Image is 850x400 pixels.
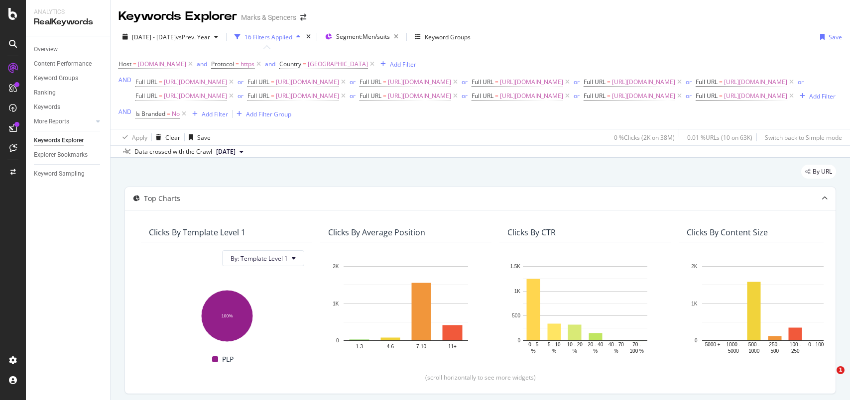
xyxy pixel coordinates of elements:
text: 1.5K [510,264,520,269]
text: 11+ [448,344,457,349]
span: https [241,57,254,71]
span: Full URL [360,78,381,86]
iframe: Intercom live chat [816,366,840,390]
text: 40 - 70 [608,342,624,348]
text: % [531,348,536,354]
button: Save [185,129,211,145]
span: Full URL [135,92,157,100]
div: AND [119,107,131,116]
div: Content Performance [34,59,92,69]
span: [URL][DOMAIN_NAME] [724,75,787,89]
text: 10 - 20 [567,342,583,348]
span: = [159,92,162,100]
div: Clicks By CTR [507,227,556,237]
text: % [614,348,618,354]
text: 100% [222,314,233,319]
div: legacy label [801,165,836,179]
button: Apply [119,129,147,145]
div: Save [197,133,211,142]
span: = [236,60,239,68]
div: Add Filter Group [246,110,291,118]
div: Marks & Spencers [241,12,296,22]
span: [URL][DOMAIN_NAME] [276,75,339,89]
div: or [350,92,356,100]
text: 2K [333,264,339,269]
text: 250 [791,348,800,354]
button: Clear [152,129,180,145]
div: and [265,60,275,68]
text: % [593,348,598,354]
div: Clicks By Content Size [687,227,768,237]
button: AND [119,75,131,85]
button: Segment:Men/suits [321,29,402,45]
text: 1K [691,301,698,306]
button: Save [816,29,842,45]
svg: A chart. [687,261,842,355]
svg: A chart. [328,261,484,355]
span: Full URL [696,78,718,86]
div: or [238,78,243,86]
text: 0 [695,338,698,343]
div: Keyword Sampling [34,169,85,179]
a: Content Performance [34,59,103,69]
span: [GEOGRAPHIC_DATA] [308,57,368,71]
div: times [304,32,313,42]
button: and [197,59,207,69]
text: 100 - [790,342,801,348]
div: (scroll horizontally to see more widgets) [137,373,824,382]
svg: A chart. [507,261,663,355]
div: Add Filter [202,110,228,118]
div: A chart. [149,285,304,343]
span: = [719,78,723,86]
text: 5000 + [705,342,721,348]
text: 2K [691,264,698,269]
button: or [798,77,804,87]
button: or [686,77,692,87]
text: 0 [517,338,520,343]
a: Keywords Explorer [34,135,103,146]
span: Protocol [211,60,234,68]
text: 1000 - [727,342,740,348]
span: Full URL [584,78,606,86]
text: 1-3 [356,344,363,349]
span: = [607,92,610,100]
div: Keywords [34,102,60,112]
span: = [495,92,498,100]
a: Keywords [34,102,103,112]
div: or [686,78,692,86]
span: Full URL [696,92,718,100]
span: [URL][DOMAIN_NAME] [612,75,675,89]
text: 1K [514,289,521,294]
text: 5000 [728,348,739,354]
span: = [167,109,170,118]
div: 16 Filters Applied [244,33,292,41]
div: and [197,60,207,68]
div: Keyword Groups [34,73,78,84]
a: Keyword Groups [34,73,103,84]
text: 20 - 40 [588,342,604,348]
a: More Reports [34,116,93,127]
button: or [350,77,356,87]
span: [URL][DOMAIN_NAME] [724,89,787,103]
span: [URL][DOMAIN_NAME] [276,89,339,103]
div: 0 % Clicks ( 2K on 38M ) [614,133,675,142]
span: Full URL [247,92,269,100]
div: AND [119,76,131,84]
span: Segment: Men/suits [336,32,390,41]
div: or [462,92,468,100]
span: Host [119,60,131,68]
span: = [383,92,386,100]
button: or [350,91,356,100]
button: Add Filter Group [233,108,291,120]
span: Full URL [135,78,157,86]
span: By: Template Level 1 [231,254,288,263]
button: or [238,91,243,100]
div: Overview [34,44,58,55]
div: Data crossed with the Crawl [134,147,212,156]
span: = [133,60,136,68]
span: [URL][DOMAIN_NAME] [388,75,451,89]
span: [DATE] - [DATE] [132,33,176,41]
a: Keyword Sampling [34,169,103,179]
button: Add Filter [188,108,228,120]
